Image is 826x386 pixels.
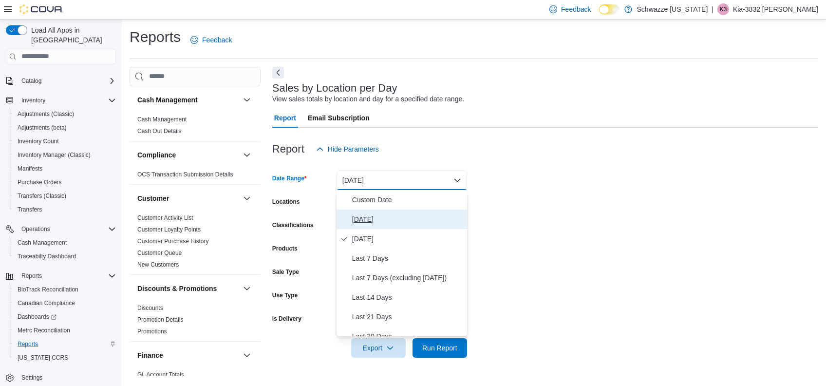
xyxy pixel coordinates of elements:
[14,284,82,295] a: BioTrack Reconciliation
[137,350,239,360] button: Finance
[137,371,184,379] span: GL Account Totals
[137,284,239,293] button: Discounts & Promotions
[272,94,464,104] div: View sales totals by location and day for a specified date range.
[14,338,116,350] span: Reports
[137,95,198,105] h3: Cash Management
[137,261,179,268] a: New Customers
[137,250,182,256] a: Customer Queue
[14,149,116,161] span: Inventory Manager (Classic)
[18,206,42,213] span: Transfers
[352,194,463,206] span: Custom Date
[351,338,406,358] button: Export
[14,108,78,120] a: Adjustments (Classic)
[14,284,116,295] span: BioTrack Reconciliation
[352,213,463,225] span: [DATE]
[18,354,68,362] span: [US_STATE] CCRS
[137,261,179,269] span: New Customers
[18,340,38,348] span: Reports
[137,150,239,160] button: Compliance
[352,291,463,303] span: Last 14 Days
[422,343,457,353] span: Run Report
[10,203,120,216] button: Transfers
[637,3,708,15] p: Schwazze [US_STATE]
[14,108,116,120] span: Adjustments (Classic)
[14,190,116,202] span: Transfers (Classic)
[14,163,46,174] a: Manifests
[14,297,116,309] span: Canadian Compliance
[14,311,60,323] a: Dashboards
[10,236,120,250] button: Cash Management
[14,311,116,323] span: Dashboards
[21,77,41,85] span: Catalog
[137,249,182,257] span: Customer Queue
[337,171,467,190] button: [DATE]
[10,310,120,324] a: Dashboards
[18,371,116,384] span: Settings
[137,237,209,245] span: Customer Purchase History
[18,286,78,293] span: BioTrack Reconciliation
[357,338,400,358] span: Export
[18,270,46,282] button: Reports
[272,82,397,94] h3: Sales by Location per Day
[187,30,236,50] a: Feedback
[2,74,120,88] button: Catalog
[717,3,729,15] div: Kia-3832 Lowe
[272,291,298,299] label: Use Type
[137,238,209,245] a: Customer Purchase History
[272,67,284,78] button: Next
[18,270,116,282] span: Reports
[14,163,116,174] span: Manifests
[21,374,42,382] span: Settings
[14,190,70,202] a: Transfers (Classic)
[272,221,314,229] label: Classifications
[352,272,463,284] span: Last 7 Days (excluding [DATE])
[18,124,67,132] span: Adjustments (beta)
[10,121,120,135] button: Adjustments (beta)
[137,316,184,323] a: Promotion Details
[18,223,54,235] button: Operations
[21,225,50,233] span: Operations
[137,350,163,360] h3: Finance
[137,226,201,233] span: Customer Loyalty Points
[21,96,45,104] span: Inventory
[337,190,467,336] div: Select listbox
[14,338,42,350] a: Reports
[14,149,94,161] a: Inventory Manager (Classic)
[14,237,71,249] a: Cash Management
[352,330,463,342] span: Last 30 Days
[14,176,66,188] a: Purchase Orders
[413,338,467,358] button: Run Report
[14,352,72,364] a: [US_STATE] CCRS
[130,27,181,47] h1: Reports
[137,127,182,135] span: Cash Out Details
[130,302,261,341] div: Discounts & Promotions
[137,305,163,311] a: Discounts
[18,151,91,159] span: Inventory Manager (Classic)
[130,114,261,141] div: Cash Management
[18,137,59,145] span: Inventory Count
[18,95,49,106] button: Inventory
[18,327,70,334] span: Metrc Reconciliation
[308,108,370,128] span: Email Subscription
[14,204,46,215] a: Transfers
[328,144,379,154] span: Hide Parameters
[18,252,76,260] span: Traceabilty Dashboard
[18,110,74,118] span: Adjustments (Classic)
[27,25,116,45] span: Load All Apps in [GEOGRAPHIC_DATA]
[10,175,120,189] button: Purchase Orders
[2,222,120,236] button: Operations
[18,299,75,307] span: Canadian Compliance
[137,193,239,203] button: Customer
[137,371,184,378] a: GL Account Totals
[18,372,46,384] a: Settings
[137,150,176,160] h3: Compliance
[130,169,261,184] div: Compliance
[10,351,120,365] button: [US_STATE] CCRS
[272,198,300,206] label: Locations
[241,149,253,161] button: Compliance
[14,251,80,262] a: Traceabilty Dashboard
[137,226,201,233] a: Customer Loyalty Points
[272,315,301,323] label: Is Delivery
[18,75,45,87] button: Catalog
[14,122,71,134] a: Adjustments (beta)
